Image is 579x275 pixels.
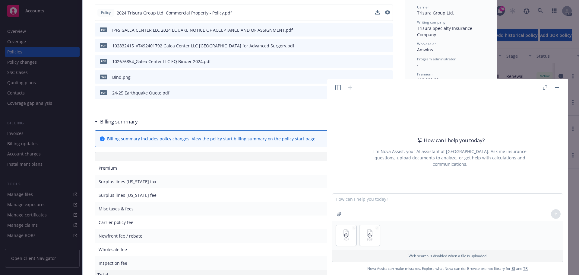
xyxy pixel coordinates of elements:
span: Misc taxes & fees [99,206,134,212]
span: Premium [417,72,432,77]
span: Newfront fee / rebate [99,233,142,239]
span: Writing company [417,20,445,25]
button: preview file [385,27,391,33]
div: 102832415_VT492401792 Galea Center LLC [GEOGRAPHIC_DATA] for Advanced Surgery.pdf [112,43,294,49]
p: Web search is disabled when a file is uploaded [336,253,559,258]
div: 102676854_Galea Center LLC EQ Binder 2024.pdf [112,58,211,65]
span: Policy [100,10,112,15]
h3: Billing summary [100,118,138,126]
span: Amwins [417,47,433,53]
div: Billing summary [95,118,138,126]
span: Premium [99,165,117,171]
span: $10,200.00 [417,77,439,83]
span: Wholesale fee [99,247,127,252]
div: I'm Nova Assist, your AI assistant at [GEOGRAPHIC_DATA]. Ask me insurance questions, upload docum... [365,148,535,167]
button: download file [375,10,380,14]
span: Wholesaler [417,41,436,46]
a: policy start page [282,136,315,142]
button: preview file [385,43,391,49]
button: preview file [385,10,390,14]
button: preview file [385,10,390,16]
span: Inspection fee [99,260,127,266]
button: preview file [385,74,391,80]
div: 24-25 Earthquake Quote.pdf [112,90,169,96]
span: Trisura Group Ltd. [417,10,454,16]
div: IPFS GALEA CENTER LLC 2024 EQUAKE NOTICE OF ACCEPTANCE AND OF ASSIGNMENT.pdf [112,27,293,33]
a: BI [511,266,515,271]
button: download file [375,43,380,49]
span: Program administrator [417,56,456,62]
button: preview file [385,58,391,65]
button: download file [375,10,380,16]
span: 2024 Trisura Group Ltd. Commercial Property - Policy.pdf [117,10,232,16]
span: Nova Assist can make mistakes. Explore what Nova can do: Browse prompt library for and [367,262,528,275]
span: pdf [100,43,107,48]
span: Carrier policy fee [99,219,133,225]
span: Surplus lines [US_STATE] fee [99,192,157,198]
span: Carrier [417,5,429,10]
button: download file [375,74,380,80]
span: pdf [100,90,107,95]
a: TR [523,266,528,271]
span: Trisura Specialty Insurance Company [417,25,473,37]
span: pdf [100,59,107,63]
span: - [417,62,419,68]
button: download file [375,27,380,33]
span: Surplus lines [US_STATE] tax [99,179,156,184]
div: How can I help you today? [415,136,485,144]
div: Bind.png [112,74,131,80]
button: download file [375,58,380,65]
span: png [100,75,107,79]
span: pdf [100,27,107,32]
div: Billing summary includes policy changes. View the policy start billing summary on the . [107,136,317,142]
